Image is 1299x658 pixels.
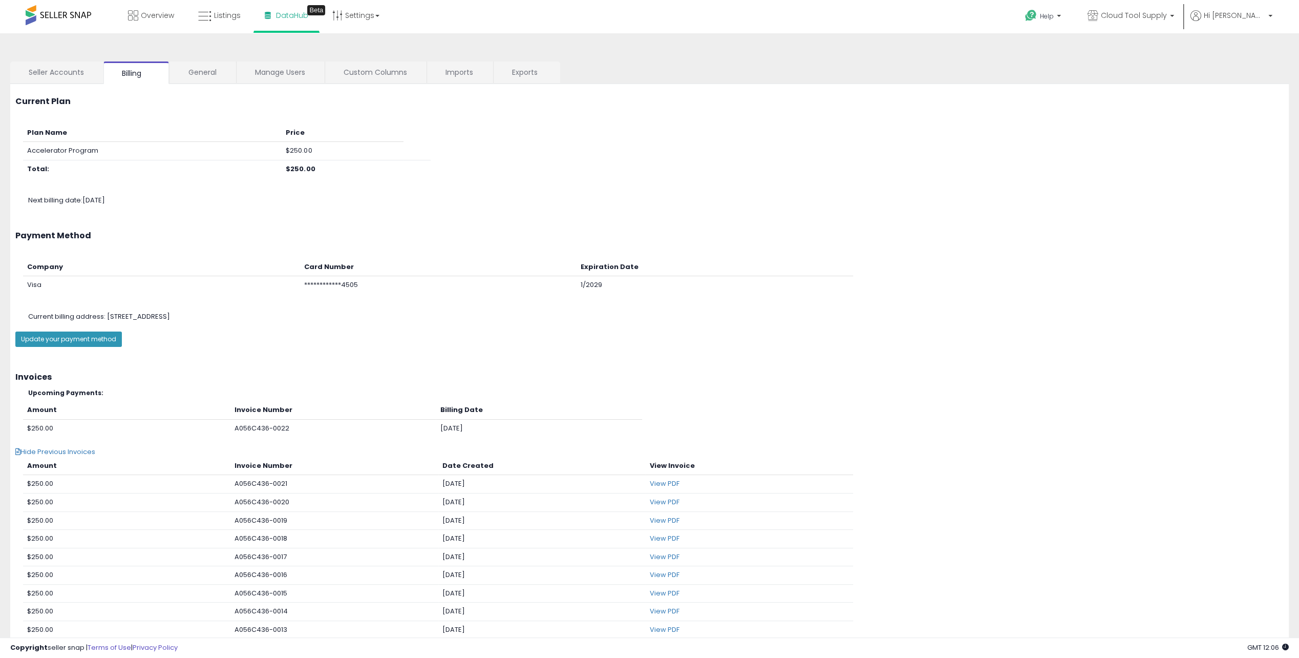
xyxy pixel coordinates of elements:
[230,584,438,603] td: A056C436-0015
[15,97,1284,106] h3: Current Plan
[230,401,436,419] th: Invoice Number
[230,493,438,511] td: A056C436-0020
[286,164,315,174] b: $250.00
[133,643,178,652] a: Privacy Policy
[300,258,576,276] th: Card Number
[438,493,646,511] td: [DATE]
[230,530,438,548] td: A056C436-0018
[1204,10,1265,20] span: Hi [PERSON_NAME]
[230,566,438,585] td: A056C436-0016
[23,511,230,530] td: $250.00
[1025,9,1037,22] i: Get Help
[650,606,679,616] a: View PDF
[23,142,282,160] td: Accelerator Program
[438,584,646,603] td: [DATE]
[230,603,438,621] td: A056C436-0014
[23,530,230,548] td: $250.00
[23,603,230,621] td: $250.00
[15,231,1284,240] h3: Payment Method
[237,61,324,83] a: Manage Users
[1247,643,1289,652] span: 2025-10-14 12:06 GMT
[438,621,646,639] td: [DATE]
[650,625,679,634] a: View PDF
[650,497,679,507] a: View PDF
[23,401,230,419] th: Amount
[427,61,492,83] a: Imports
[282,124,403,142] th: Price
[650,570,679,580] a: View PDF
[282,142,403,160] td: $250.00
[23,124,282,142] th: Plan Name
[23,584,230,603] td: $250.00
[438,530,646,548] td: [DATE]
[1040,12,1054,20] span: Help
[276,10,308,20] span: DataHub
[438,457,646,475] th: Date Created
[1190,10,1272,33] a: Hi [PERSON_NAME]
[10,643,178,653] div: seller snap | |
[438,603,646,621] td: [DATE]
[28,312,105,321] span: Current billing address:
[10,61,102,83] a: Seller Accounts
[141,10,174,20] span: Overview
[650,588,679,598] a: View PDF
[436,401,642,419] th: Billing Date
[438,566,646,585] td: [DATE]
[230,419,436,437] td: A056C436-0022
[438,548,646,566] td: [DATE]
[494,61,559,83] a: Exports
[650,516,679,525] a: View PDF
[15,373,1284,382] h3: Invoices
[577,276,853,294] td: 1/2029
[10,643,48,652] strong: Copyright
[650,479,679,488] a: View PDF
[23,566,230,585] td: $250.00
[15,332,122,347] button: Update your payment method
[23,493,230,511] td: $250.00
[230,511,438,530] td: A056C436-0019
[325,61,425,83] a: Custom Columns
[23,258,300,276] th: Company
[28,389,1284,396] h5: Upcoming Payments:
[88,643,131,652] a: Terms of Use
[23,548,230,566] td: $250.00
[650,552,679,562] a: View PDF
[438,475,646,493] td: [DATE]
[214,10,241,20] span: Listings
[23,276,300,294] td: Visa
[436,419,642,437] td: [DATE]
[23,457,230,475] th: Amount
[438,511,646,530] td: [DATE]
[1017,2,1071,33] a: Help
[577,258,853,276] th: Expiration Date
[27,164,49,174] b: Total:
[230,548,438,566] td: A056C436-0017
[103,61,169,84] a: Billing
[1101,10,1167,20] span: Cloud Tool Supply
[23,621,230,639] td: $250.00
[230,457,438,475] th: Invoice Number
[230,475,438,493] td: A056C436-0021
[230,621,438,639] td: A056C436-0013
[15,447,95,457] span: Hide Previous Invoices
[646,457,853,475] th: View Invoice
[170,61,235,83] a: General
[23,475,230,493] td: $250.00
[650,533,679,543] a: View PDF
[23,419,230,437] td: $250.00
[307,5,325,15] div: Tooltip anchor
